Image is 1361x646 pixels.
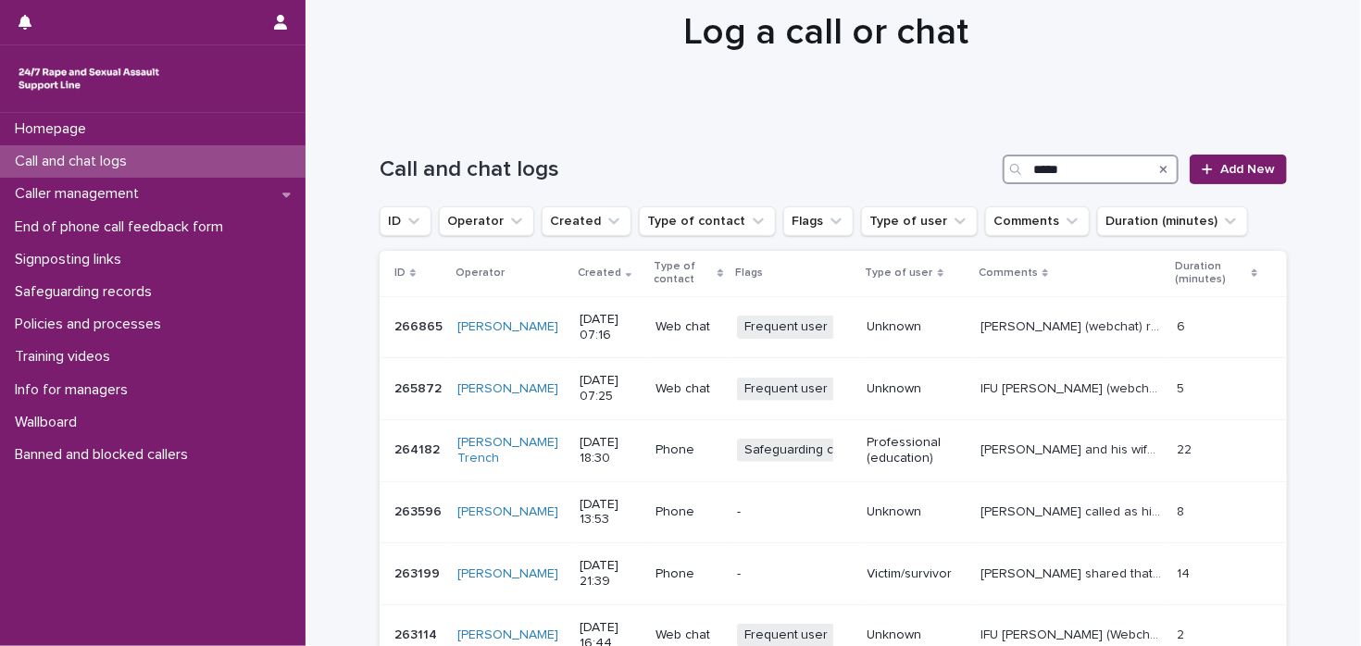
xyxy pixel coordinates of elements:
p: [DATE] 21:39 [580,558,641,590]
p: David (webchat) reached out, recognised immediately but couldn't locate profile to relay message,... [980,316,1166,335]
span: Add New [1220,163,1275,176]
p: 2 [1177,624,1188,643]
p: 263596 [394,501,445,520]
p: Unknown [868,504,966,520]
button: Created [542,206,631,236]
p: End of phone call feedback form [7,218,238,236]
p: Flags [735,263,763,283]
p: 263114 [394,624,441,643]
p: IFU David (webchat) asked for where operator lived and whether or not operator was in the Uk. He ... [980,378,1166,397]
h1: Log a call or chat [373,10,1280,55]
span: Frequent user [737,378,836,401]
a: Add New [1190,155,1287,184]
p: Training videos [7,348,125,366]
p: 264182 [394,439,443,458]
button: Comments [985,206,1090,236]
p: 22 [1177,439,1195,458]
p: Phone [656,504,722,520]
p: Web chat [656,319,722,335]
p: [DATE] 18:30 [580,435,641,466]
p: ID [394,263,406,283]
p: Policies and processes [7,316,176,333]
p: 8 [1177,501,1188,520]
p: Web chat [656,381,722,397]
button: Duration (minutes) [1097,206,1248,236]
p: David called as his son is a sex offender who has gone to prison with a long sentence. David was ... [980,501,1166,520]
tr: 264182264182 [PERSON_NAME] Trench [DATE] 18:30PhoneSafeguarding concernProfessional (education)[P... [380,419,1287,481]
p: 266865 [394,316,446,335]
p: Banned and blocked callers [7,446,203,464]
a: [PERSON_NAME] [457,566,558,582]
p: [DATE] 07:16 [580,312,641,343]
span: Frequent user [737,316,836,339]
p: Unknown [868,627,966,643]
a: [PERSON_NAME] [457,504,558,520]
p: Signposting links [7,251,136,268]
button: Operator [439,206,534,236]
p: 14 [1177,563,1193,582]
a: [PERSON_NAME] [457,319,558,335]
p: David and his wife run a theatre company for 14-25year olds. Seeking advice after being told abou... [980,439,1166,458]
p: Safeguarding records [7,283,167,301]
p: Web chat [656,627,722,643]
button: ID [380,206,431,236]
p: David shared that he was raped last week by a stranger and went to hospital. He talked about his ... [980,563,1166,582]
p: Homepage [7,120,101,138]
p: Comments [979,263,1038,283]
button: Flags [783,206,854,236]
p: 265872 [394,378,445,397]
p: Victim/survivor [868,566,966,582]
tr: 266865266865 [PERSON_NAME] [DATE] 07:16Web chatFrequent userUnknown[PERSON_NAME] (webchat) reache... [380,296,1287,358]
p: Unknown [868,381,966,397]
p: Call and chat logs [7,153,142,170]
p: 6 [1177,316,1189,335]
p: Created [578,263,621,283]
p: Phone [656,442,722,458]
p: Wallboard [7,414,92,431]
p: Duration (minutes) [1175,256,1247,291]
p: Operator [456,263,505,283]
a: [PERSON_NAME] [457,627,558,643]
h1: Call and chat logs [380,156,995,183]
button: Type of contact [639,206,776,236]
p: Phone [656,566,722,582]
img: rhQMoQhaT3yELyF149Cw [15,60,163,97]
p: [DATE] 13:53 [580,497,641,528]
p: - [737,566,853,582]
p: 263199 [394,563,443,582]
input: Search [1003,155,1179,184]
p: [DATE] 07:25 [580,373,641,404]
a: [PERSON_NAME] Trench [457,435,565,466]
tr: 265872265872 [PERSON_NAME] [DATE] 07:25Web chatFrequent userUnknownIFU [PERSON_NAME] (webchat) as... [380,358,1287,420]
p: Unknown [868,319,966,335]
tr: 263199263199 [PERSON_NAME] [DATE] 21:39Phone-Victim/survivor[PERSON_NAME] shared that he was rape... [380,543,1287,605]
a: [PERSON_NAME] [457,381,558,397]
p: Type of contact [654,256,714,291]
p: Type of user [866,263,933,283]
p: Info for managers [7,381,143,399]
p: 5 [1177,378,1188,397]
span: Safeguarding concern [737,439,884,462]
tr: 263596263596 [PERSON_NAME] [DATE] 13:53Phone-Unknown[PERSON_NAME] called as his son is a sex offe... [380,481,1287,543]
button: Type of user [861,206,978,236]
p: Caller management [7,185,154,203]
p: Professional (education) [868,435,966,466]
p: IFU David (Webchat), typed "Good. Gitl", "Girl", "Chat" "Reply". Operator gave him the message on... [980,624,1166,643]
p: - [737,504,853,520]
